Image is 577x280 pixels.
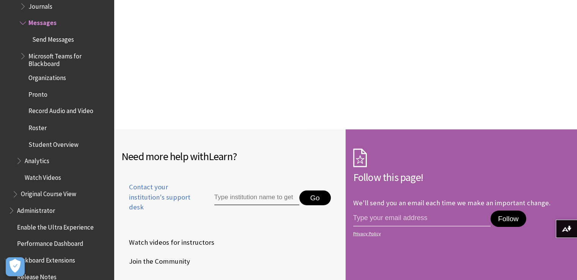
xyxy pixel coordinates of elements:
[214,190,299,206] input: Type institution name to get support
[32,33,74,43] span: Send Messages
[353,148,367,167] img: Subscription Icon
[17,204,55,214] span: Administrator
[121,148,338,164] h2: Need more help with ?
[17,220,94,231] span: Enable the Ultra Experience
[121,182,197,212] span: Contact your institution's support desk
[121,256,190,267] span: Join the Community
[121,237,214,248] span: Watch videos for instructors
[25,171,61,181] span: Watch Videos
[353,211,491,227] input: email address
[209,149,233,163] span: Learn
[353,198,550,207] p: We'll send you an email each time we make an important change.
[28,121,47,131] span: Roster
[25,154,49,164] span: Analytics
[28,71,66,82] span: Organizations
[353,169,570,185] h2: Follow this page!
[6,257,25,276] button: Open Preferences
[299,190,331,206] button: Go
[28,50,108,68] span: Microsoft Teams for Blackboard
[121,182,197,221] a: Contact your institution's support desk
[13,253,75,264] span: Blackboard Extensions
[28,88,47,98] span: Pronto
[28,138,79,148] span: Student Overview
[21,187,76,198] span: Original Course View
[121,237,216,248] a: Watch videos for instructors
[17,237,83,247] span: Performance Dashboard
[491,211,526,227] button: Follow
[28,17,57,27] span: Messages
[28,104,93,115] span: Record Audio and Video
[121,256,192,267] a: Join the Community
[353,231,568,236] a: Privacy Policy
